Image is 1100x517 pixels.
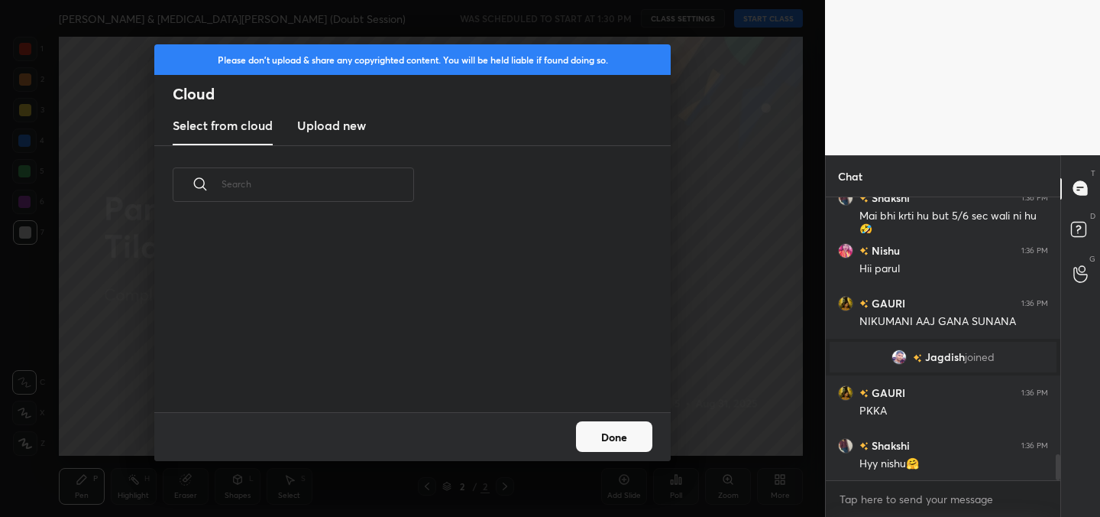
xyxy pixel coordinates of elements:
h6: Shakshi [869,437,910,454]
img: no-rating-badge.077c3623.svg [859,194,869,203]
img: 7cb90eac7d0e46d69c3473bb0d9f4488.jpg [838,190,853,205]
h6: GAURI [869,295,905,311]
h6: Shakshi [869,190,910,206]
div: 1:36 PM [1021,388,1048,397]
span: joined [965,351,995,363]
p: Chat [826,156,875,197]
img: no-rating-badge.077c3623.svg [913,353,922,362]
img: 3 [891,350,907,365]
img: no-rating-badge.077c3623.svg [859,442,869,450]
p: T [1091,167,1095,179]
img: no-rating-badge.077c3623.svg [859,389,869,398]
h3: Select from cloud [173,116,273,135]
div: Please don't upload & share any copyrighted content. You will be held liable if found doing so. [154,44,671,75]
input: Search [222,151,414,216]
span: Jagdish [925,351,965,363]
div: 1:36 PM [1021,245,1048,255]
h3: Upload new [297,116,366,135]
div: 1:36 PM [1021,298,1048,307]
img: no-rating-badge.077c3623.svg [859,247,869,255]
div: grid [826,197,1060,481]
h6: GAURI [869,385,905,401]
img: no-rating-badge.077c3623.svg [859,300,869,308]
h6: Nishu [869,242,900,258]
p: D [1090,210,1095,222]
div: Hii parul [859,262,1048,277]
div: Hyy nishu🤗 [859,457,1048,472]
div: Mai bhi krti hu but 5/6 sec wali ni hu🤣 [859,209,1048,238]
button: Done [576,421,652,452]
img: c4b42b3234e144eea503351f08f9c20e.jpg [838,242,853,258]
img: c59e9386a62341a0b021573a49d8bce9.jpg [838,385,853,400]
div: NIKUMANI AAJ GANA SUNANA [859,314,1048,330]
div: 1:36 PM [1021,193,1048,202]
img: c59e9386a62341a0b021573a49d8bce9.jpg [838,295,853,311]
h2: Cloud [173,84,671,104]
img: 7cb90eac7d0e46d69c3473bb0d9f4488.jpg [838,437,853,453]
p: G [1089,253,1095,265]
div: PKKA [859,404,1048,419]
div: grid [154,219,652,412]
div: 1:36 PM [1021,441,1048,450]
